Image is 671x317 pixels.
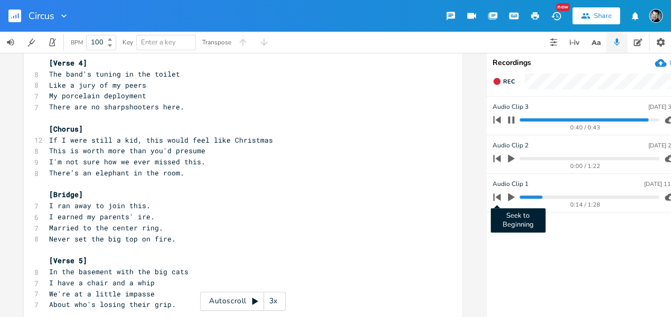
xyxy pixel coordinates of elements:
span: Like a jury of my peers [49,80,146,90]
img: Timothy James [649,9,663,23]
span: In the basement with the big cats [49,267,188,276]
span: If I were still a kid, this would feel like Christmas [49,135,273,145]
span: There are no sharpshooters here. [49,102,184,111]
span: My porcelain deployment [49,91,146,100]
span: I ran away to join this. [49,201,150,210]
span: [Bridge] [49,190,83,199]
div: Transpose [202,39,231,45]
div: Autoscroll [200,292,286,311]
button: New [545,6,566,25]
div: 0:40 / 0:43 [511,125,659,130]
span: Never set the big top on fire. [49,234,176,244]
span: We're at a little impasse [49,289,155,299]
div: BPM [71,40,83,45]
div: Key [122,39,133,45]
span: The band's tuning in the toilet [49,69,180,79]
div: New [556,3,570,11]
span: [Verse 5] [49,256,87,265]
span: Audio Clip 2 [493,141,528,151]
div: 0:14 / 1:28 [511,202,659,208]
span: About who's losing their grip. [49,300,176,309]
span: Enter a key [141,38,176,47]
div: Share [593,11,611,21]
span: This is worth more than you'd presume [49,146,205,155]
span: Circus [29,11,54,21]
span: I'm not sure how we ever missed this. [49,157,205,166]
span: I have a chair and a whip [49,278,155,287]
span: Rec [503,78,515,86]
span: Audio Clip 1 [493,179,528,189]
div: 3x [264,292,283,311]
span: There’s an elephant in the room. [49,168,184,178]
button: Share [572,7,620,24]
button: Seek to Beginning [489,189,504,206]
button: Rec [488,73,519,90]
span: I earned my parents' ire. [49,212,155,221]
span: [Chorus] [49,124,83,134]
div: 0:00 / 1:22 [511,163,659,169]
span: Audio Clip 3 [493,102,528,112]
span: [Verse 4] [49,58,87,68]
span: Married to the center ring. [49,223,163,232]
